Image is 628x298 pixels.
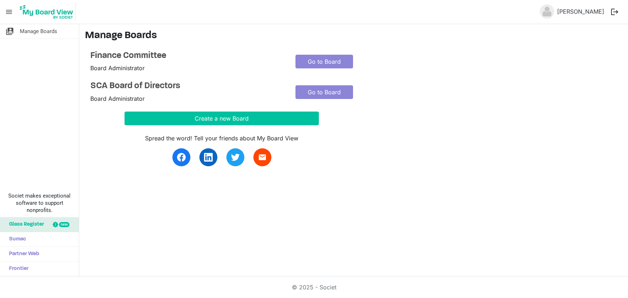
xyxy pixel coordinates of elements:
button: Create a new Board [125,112,319,125]
a: SCA Board of Directors [90,81,285,91]
img: linkedin.svg [204,153,213,162]
a: email [253,148,271,166]
img: twitter.svg [231,153,240,162]
a: My Board View Logo [18,3,78,21]
span: menu [2,5,16,19]
a: [PERSON_NAME] [554,4,607,19]
span: Board Administrator [90,95,145,102]
h3: Manage Boards [85,30,622,42]
img: My Board View Logo [18,3,76,21]
div: new [59,222,69,227]
span: Manage Boards [20,24,57,39]
a: Finance Committee [90,51,285,61]
span: Frontier [5,262,28,276]
a: Go to Board [295,85,353,99]
span: Societ makes exceptional software to support nonprofits. [3,192,76,214]
span: switch_account [5,24,14,39]
span: Sumac [5,232,26,247]
div: Spread the word! Tell your friends about My Board View [125,134,319,143]
span: Board Administrator [90,64,145,72]
span: Glass Register [5,217,44,232]
img: no-profile-picture.svg [540,4,554,19]
span: Partner Web [5,247,39,261]
img: facebook.svg [177,153,186,162]
a: © 2025 - Societ [292,284,336,291]
button: logout [607,4,622,19]
span: email [258,153,267,162]
a: Go to Board [295,55,353,68]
